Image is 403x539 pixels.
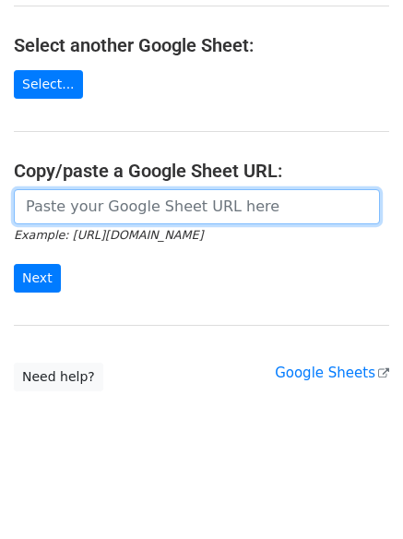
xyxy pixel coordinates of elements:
h4: Select another Google Sheet: [14,34,389,56]
iframe: Chat Widget [311,450,403,539]
a: Need help? [14,363,103,391]
input: Paste your Google Sheet URL here [14,189,380,224]
h4: Copy/paste a Google Sheet URL: [14,160,389,182]
a: Select... [14,70,83,99]
input: Next [14,264,61,293]
small: Example: [URL][DOMAIN_NAME] [14,228,203,242]
a: Google Sheets [275,365,389,381]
